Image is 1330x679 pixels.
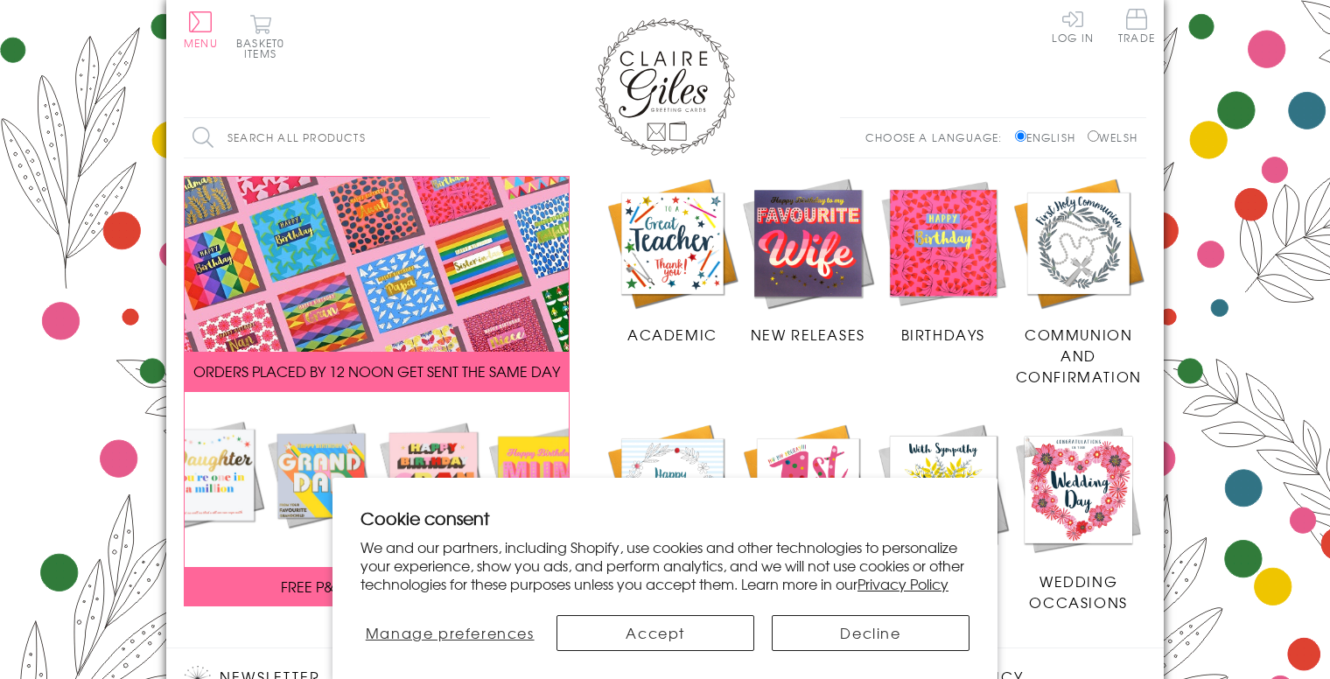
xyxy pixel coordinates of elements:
button: Decline [772,615,969,651]
label: Welsh [1088,129,1137,145]
p: Choose a language: [865,129,1011,145]
a: Anniversary [605,422,740,591]
h2: Cookie consent [360,506,969,530]
span: ORDERS PLACED BY 12 NOON GET SENT THE SAME DAY [193,360,560,381]
span: Trade [1118,9,1155,43]
button: Basket0 items [236,14,284,59]
span: Academic [627,324,717,345]
input: Search [472,118,490,157]
label: English [1015,129,1084,145]
span: New Releases [751,324,865,345]
a: Communion and Confirmation [1011,176,1146,388]
a: Sympathy [876,422,1011,591]
a: New Releases [740,176,876,346]
input: Welsh [1088,130,1099,142]
a: Trade [1118,9,1155,46]
button: Menu [184,11,218,48]
a: Wedding Occasions [1011,422,1146,612]
input: English [1015,130,1026,142]
a: Academic [605,176,740,346]
a: Birthdays [876,176,1011,346]
img: Claire Giles Greetings Cards [595,17,735,156]
button: Accept [556,615,754,651]
span: Birthdays [901,324,985,345]
span: Wedding Occasions [1029,570,1127,612]
a: Log In [1052,9,1094,43]
span: Communion and Confirmation [1016,324,1142,387]
span: Menu [184,35,218,51]
span: Manage preferences [366,622,535,643]
span: 0 items [244,35,284,61]
a: Privacy Policy [857,573,948,594]
p: We and our partners, including Shopify, use cookies and other technologies to personalize your ex... [360,538,969,592]
a: Age Cards [740,422,876,591]
button: Manage preferences [360,615,539,651]
input: Search all products [184,118,490,157]
span: FREE P&P ON ALL UK ORDERS [281,576,473,597]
